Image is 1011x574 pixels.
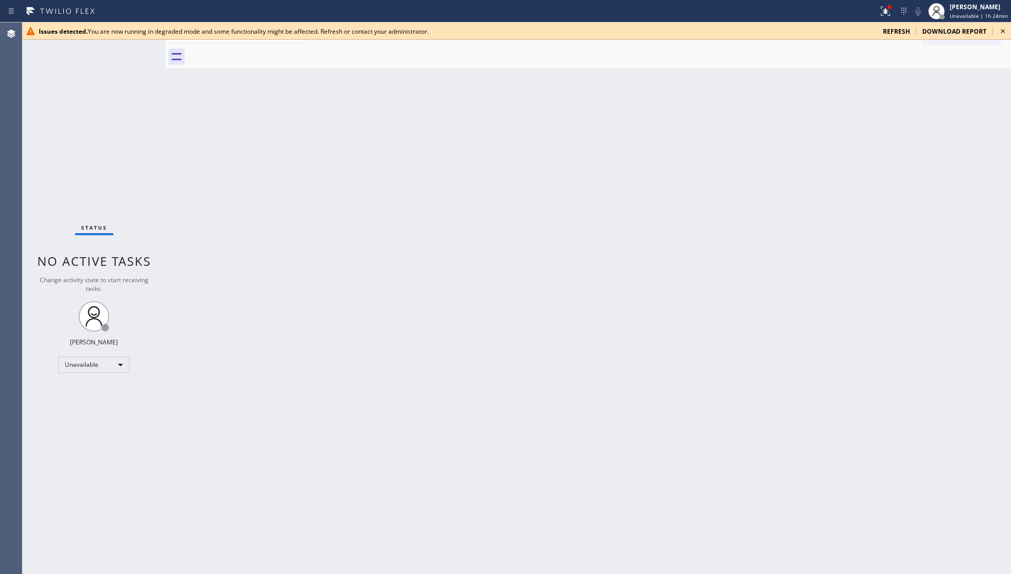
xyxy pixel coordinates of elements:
button: Mute [911,4,925,18]
b: Issues detected. [39,27,88,36]
span: No active tasks [37,253,151,269]
span: refresh [883,27,910,36]
div: [PERSON_NAME] [950,3,1008,11]
span: Change activity state to start receiving tasks. [40,276,149,293]
div: Unavailable [58,357,130,373]
div: [PERSON_NAME] [70,338,118,346]
span: download report [922,27,987,36]
span: Unavailable | 1h 24min [950,12,1008,19]
div: You are now running in degraded mode and some functionality might be affected. Refresh or contact... [39,27,875,36]
span: Status [81,224,107,231]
